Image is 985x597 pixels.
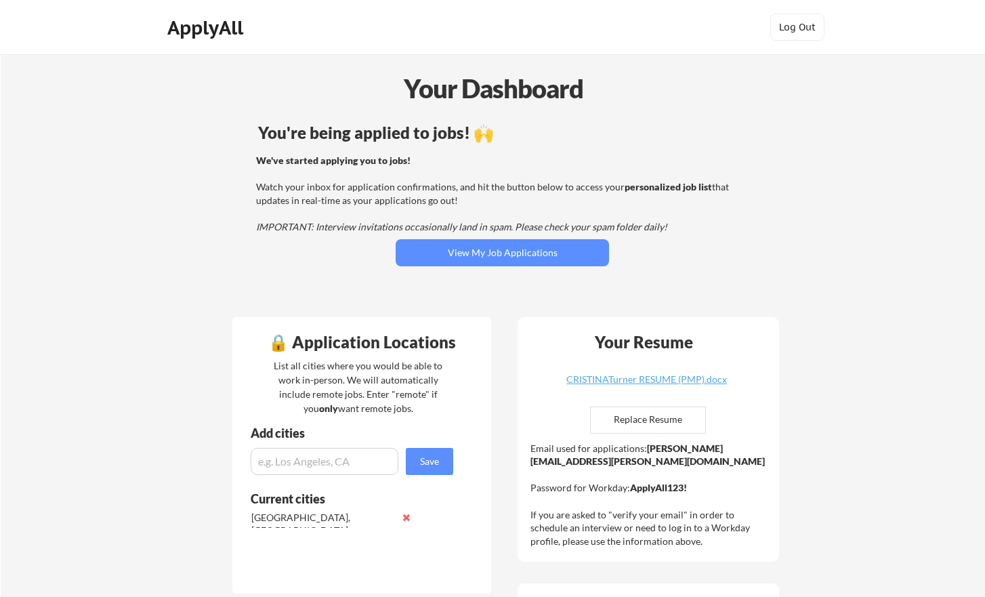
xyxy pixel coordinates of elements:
div: CRISTINATurner RESUME (PMP).docx [566,375,727,384]
strong: only [319,403,338,414]
button: Save [406,448,453,475]
div: 🔒 Application Locations [236,334,488,350]
button: View My Job Applications [396,239,609,266]
div: ApplyAll [167,16,247,39]
div: [GEOGRAPHIC_DATA], [GEOGRAPHIC_DATA] [251,511,394,537]
strong: ApplyAll123! [630,482,687,493]
a: CRISTINATurner RESUME (PMP).docx [566,375,727,396]
div: Add cities [251,427,457,439]
div: Email used for applications: Password for Workday: If you are asked to "verify your email" in ord... [530,442,770,548]
em: IMPORTANT: Interview invitations occasionally land in spam. Please check your spam folder daily! [256,221,667,232]
div: Your Dashboard [1,69,985,108]
input: e.g. Los Angeles, CA [251,448,398,475]
div: Current cities [251,493,438,505]
div: Watch your inbox for application confirmations, and hit the button below to access your that upda... [256,154,745,234]
strong: [PERSON_NAME][EMAIL_ADDRESS][PERSON_NAME][DOMAIN_NAME] [530,442,765,468]
strong: personalized job list [625,181,712,192]
div: Your Resume [577,334,711,350]
button: Log Out [770,14,824,41]
strong: We've started applying you to jobs! [256,155,411,166]
div: List all cities where you would be able to work in-person. We will automatically include remote j... [265,358,451,415]
div: You're being applied to jobs! 🙌 [258,125,747,141]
